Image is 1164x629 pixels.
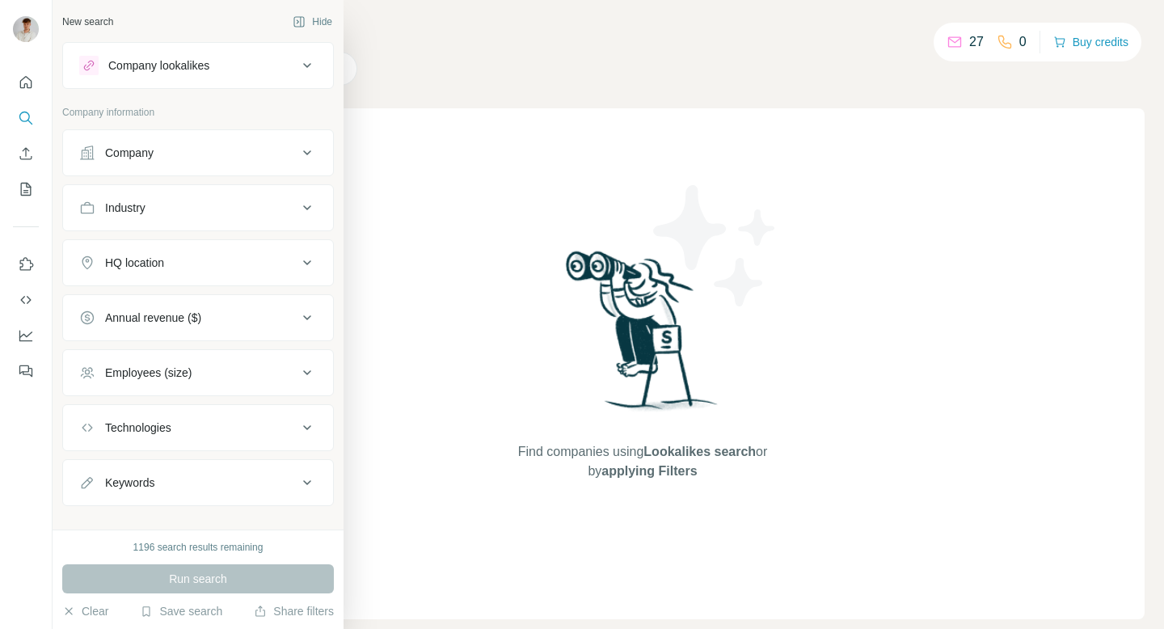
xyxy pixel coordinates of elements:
button: Company [63,133,333,172]
img: Surfe Illustration - Woman searching with binoculars [559,247,727,427]
div: Annual revenue ($) [105,310,201,326]
div: 1196 search results remaining [133,540,264,555]
p: 27 [969,32,984,52]
button: Dashboard [13,321,39,350]
p: 0 [1019,32,1027,52]
button: Quick start [13,68,39,97]
button: Enrich CSV [13,139,39,168]
button: Company lookalikes [63,46,333,85]
span: Find companies using or by [513,442,772,481]
span: Lookalikes search [643,445,756,458]
div: Company [105,145,154,161]
div: HQ location [105,255,164,271]
div: Keywords [105,475,154,491]
img: Surfe Illustration - Stars [643,173,788,319]
button: Keywords [63,463,333,502]
div: Employees (size) [105,365,192,381]
button: Industry [63,188,333,227]
button: Use Surfe on LinkedIn [13,250,39,279]
img: Avatar [13,16,39,42]
h4: Search [141,19,1145,42]
span: applying Filters [601,464,697,478]
div: New search [62,15,113,29]
button: Buy credits [1053,31,1128,53]
button: Clear [62,603,108,619]
button: Save search [140,603,222,619]
button: Share filters [254,603,334,619]
button: My lists [13,175,39,204]
button: Use Surfe API [13,285,39,314]
p: Company information [62,105,334,120]
button: Search [13,103,39,133]
button: Employees (size) [63,353,333,392]
div: Company lookalikes [108,57,209,74]
button: Technologies [63,408,333,447]
button: Feedback [13,357,39,386]
button: Hide [281,10,344,34]
button: Annual revenue ($) [63,298,333,337]
div: Technologies [105,420,171,436]
button: HQ location [63,243,333,282]
div: Industry [105,200,145,216]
